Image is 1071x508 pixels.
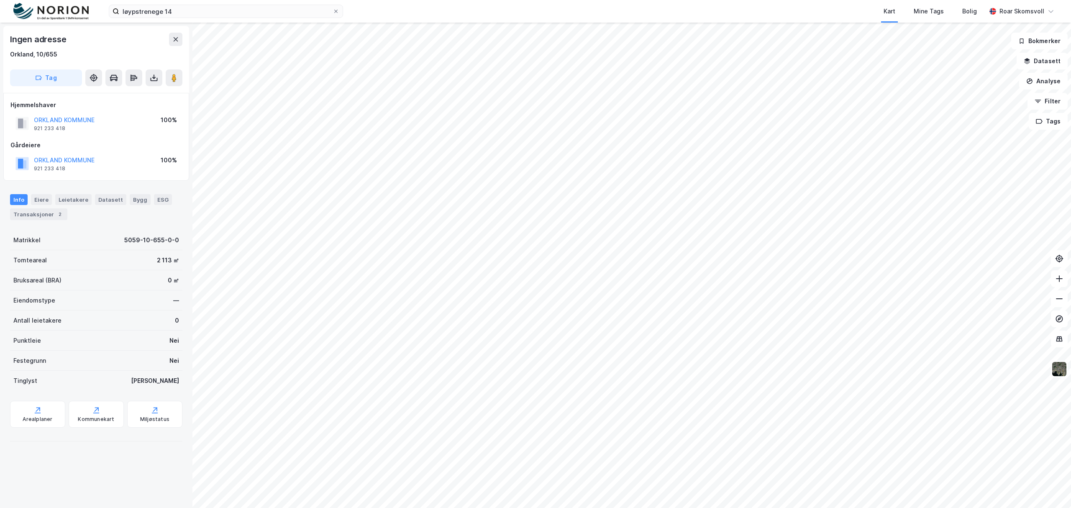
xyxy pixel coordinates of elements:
div: 100% [161,155,177,165]
div: 921 233 418 [34,125,65,132]
div: Antall leietakere [13,316,61,326]
div: Bruksareal (BRA) [13,275,61,285]
div: ESG [154,194,172,205]
iframe: Chat Widget [1029,468,1071,508]
button: Datasett [1017,53,1068,69]
div: 2 113 ㎡ [157,255,179,265]
div: — [173,295,179,305]
button: Tags [1029,113,1068,130]
div: Gårdeiere [10,140,182,150]
div: Eiere [31,194,52,205]
div: Tinglyst [13,376,37,386]
div: Mine Tags [914,6,944,16]
div: Nei [169,336,179,346]
button: Analyse [1019,73,1068,90]
div: Eiendomstype [13,295,55,305]
div: Datasett [95,194,126,205]
div: 5059-10-655-0-0 [124,235,179,245]
div: Tomteareal [13,255,47,265]
div: 0 ㎡ [168,275,179,285]
div: 100% [161,115,177,125]
img: norion-logo.80e7a08dc31c2e691866.png [13,3,89,20]
div: 921 233 418 [34,165,65,172]
div: Ingen adresse [10,33,68,46]
div: Festegrunn [13,356,46,366]
div: Hjemmelshaver [10,100,182,110]
div: Miljøstatus [140,416,169,423]
div: Kart [884,6,895,16]
div: Arealplaner [23,416,52,423]
div: Nei [169,356,179,366]
div: Info [10,194,28,205]
div: Roar Skomsvoll [999,6,1044,16]
button: Bokmerker [1011,33,1068,49]
div: Orkland, 10/655 [10,49,57,59]
button: Filter [1027,93,1068,110]
div: Punktleie [13,336,41,346]
div: Bolig [962,6,977,16]
div: Leietakere [55,194,92,205]
div: Transaksjoner [10,208,67,220]
div: Matrikkel [13,235,41,245]
input: Søk på adresse, matrikkel, gårdeiere, leietakere eller personer [119,5,333,18]
div: 2 [56,210,64,218]
button: Tag [10,69,82,86]
div: 0 [175,316,179,326]
img: 9k= [1051,361,1067,377]
div: [PERSON_NAME] [131,376,179,386]
div: Bygg [130,194,151,205]
div: Kommunekart [78,416,114,423]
